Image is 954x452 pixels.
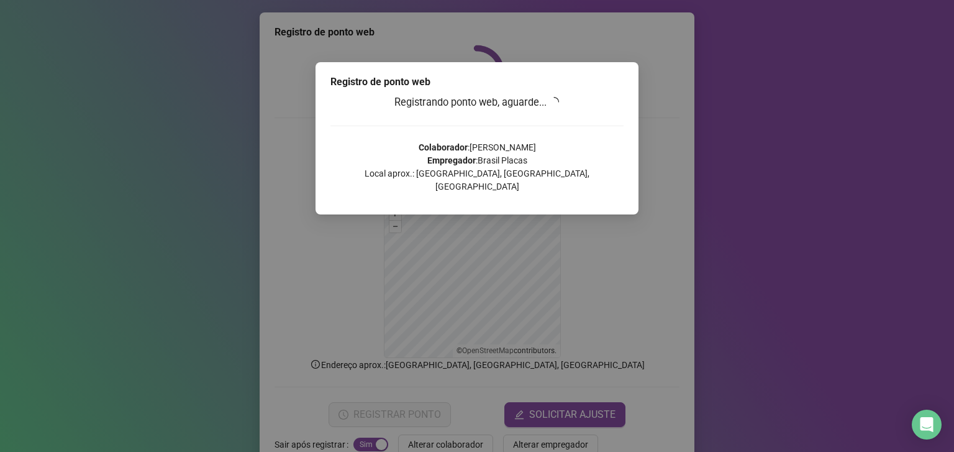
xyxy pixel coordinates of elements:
[330,75,624,90] div: Registro de ponto web
[419,142,468,152] strong: Colaborador
[330,141,624,193] p: : [PERSON_NAME] : Brasil Placas Local aprox.: [GEOGRAPHIC_DATA], [GEOGRAPHIC_DATA], [GEOGRAPHIC_D...
[330,95,624,111] h3: Registrando ponto web, aguarde...
[427,155,476,165] strong: Empregador
[912,410,942,440] div: Open Intercom Messenger
[549,97,559,107] span: loading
